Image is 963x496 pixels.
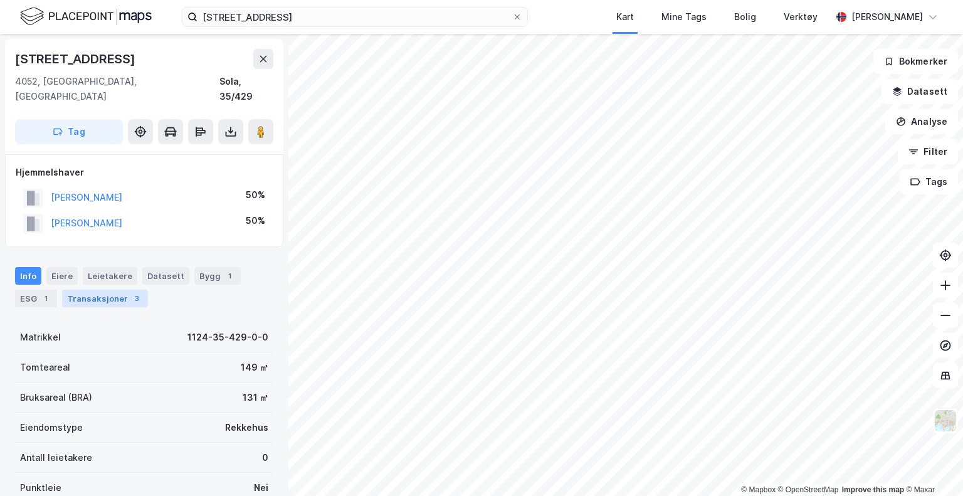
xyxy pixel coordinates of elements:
[246,213,265,228] div: 50%
[46,267,78,285] div: Eiere
[900,169,958,194] button: Tags
[225,420,268,435] div: Rekkehus
[661,9,707,24] div: Mine Tags
[616,9,634,24] div: Kart
[784,9,818,24] div: Verktøy
[142,267,189,285] div: Datasett
[83,267,137,285] div: Leietakere
[20,330,61,345] div: Matrikkel
[873,49,958,74] button: Bokmerker
[262,450,268,465] div: 0
[20,390,92,405] div: Bruksareal (BRA)
[246,187,265,203] div: 50%
[187,330,268,345] div: 1124-35-429-0-0
[15,119,123,144] button: Tag
[197,8,512,26] input: Søk på adresse, matrikkel, gårdeiere, leietakere eller personer
[219,74,273,104] div: Sola, 35/429
[62,290,148,307] div: Transaksjoner
[898,139,958,164] button: Filter
[15,267,41,285] div: Info
[16,165,273,180] div: Hjemmelshaver
[741,485,776,494] a: Mapbox
[20,6,152,28] img: logo.f888ab2527a4732fd821a326f86c7f29.svg
[842,485,904,494] a: Improve this map
[20,450,92,465] div: Antall leietakere
[900,436,963,496] div: Kontrollprogram for chat
[20,420,83,435] div: Eiendomstype
[934,409,957,433] img: Z
[734,9,756,24] div: Bolig
[881,79,958,104] button: Datasett
[194,267,241,285] div: Bygg
[851,9,923,24] div: [PERSON_NAME]
[15,290,57,307] div: ESG
[15,74,219,104] div: 4052, [GEOGRAPHIC_DATA], [GEOGRAPHIC_DATA]
[223,270,236,282] div: 1
[241,360,268,375] div: 149 ㎡
[778,485,839,494] a: OpenStreetMap
[254,480,268,495] div: Nei
[130,292,143,305] div: 3
[20,480,61,495] div: Punktleie
[900,436,963,496] iframe: Chat Widget
[243,390,268,405] div: 131 ㎡
[39,292,52,305] div: 1
[20,360,70,375] div: Tomteareal
[885,109,958,134] button: Analyse
[15,49,138,69] div: [STREET_ADDRESS]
